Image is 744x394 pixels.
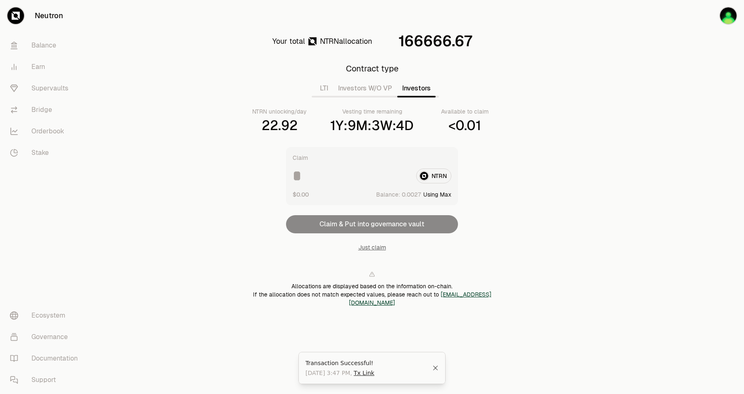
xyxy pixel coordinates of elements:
[354,369,374,377] a: Tx Link
[3,305,89,326] a: Ecosystem
[3,78,89,99] a: Supervaults
[423,190,451,199] button: Using Max
[272,36,305,47] div: Your total
[376,190,400,199] span: Balance:
[342,107,402,116] div: Vesting time remaining
[252,107,307,116] div: NTRN unlocking/day
[3,99,89,121] a: Bridge
[230,290,514,307] div: If the allocation does not match expected values, please reach out to
[432,365,439,371] button: Close
[320,36,339,46] span: NTRN
[293,190,309,199] button: $0.00
[293,154,308,162] div: Claim
[398,33,472,50] div: 166666.67
[3,326,89,348] a: Governance
[346,63,398,74] div: Contract type
[3,369,89,391] a: Support
[230,282,514,290] div: Allocations are displayed based on the information on-chain.
[262,117,298,134] div: 22.92
[397,80,436,97] button: Investors
[3,35,89,56] a: Balance
[305,369,374,377] span: [DATE] 3:47 PM ,
[333,80,397,97] button: Investors W/O VP
[3,56,89,78] a: Earn
[441,107,489,116] div: Available to claim
[305,359,432,367] div: Transaction Successful!
[3,121,89,142] a: Orderbook
[330,117,414,134] div: 1Y:9M:3W:4D
[3,348,89,369] a: Documentation
[358,243,386,252] button: Just claim
[720,7,737,24] img: Million Dollars
[315,80,333,97] button: LTI
[448,117,481,134] div: <0.01
[320,36,372,47] div: allocation
[3,142,89,164] a: Stake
